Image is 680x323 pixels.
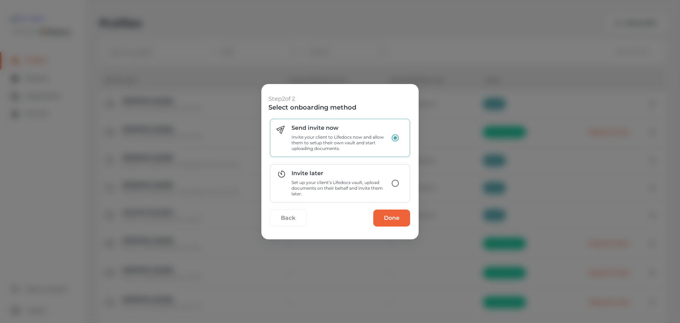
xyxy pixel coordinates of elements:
p: Invite your client to Lifedocs now and allow them to setup their own vault and start uploading do... [291,134,388,151]
div: onboarding method [270,119,410,210]
button: Done [373,210,410,227]
p: Set up your client’s Lifedocs vault, upload documents on their behalf and invite them later. [291,180,388,197]
h4: Select onboarding method [268,103,356,112]
button: Back [270,210,306,227]
h5: Send invite now [291,124,388,132]
p: Step 2 of 2 [268,95,356,103]
h5: Invite later [291,170,388,177]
